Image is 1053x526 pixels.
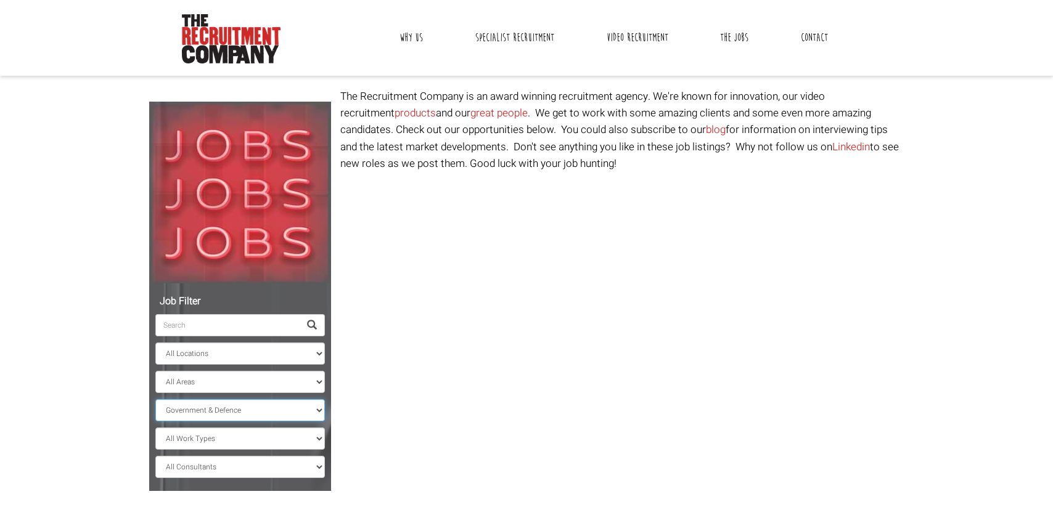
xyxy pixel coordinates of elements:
[390,22,432,53] a: Why Us
[155,296,325,307] h5: Job Filter
[182,14,281,63] img: The Recruitment Company
[395,105,436,121] a: products
[155,314,300,336] input: Search
[466,22,563,53] a: Specialist Recruitment
[792,22,837,53] a: Contact
[149,102,331,283] img: Jobs, Jobs, Jobs
[340,88,904,172] p: The Recruitment Company is an award winning recruitment agency. We're known for innovation, our v...
[597,22,678,53] a: Video Recruitment
[711,22,758,53] a: The Jobs
[470,105,528,121] a: great people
